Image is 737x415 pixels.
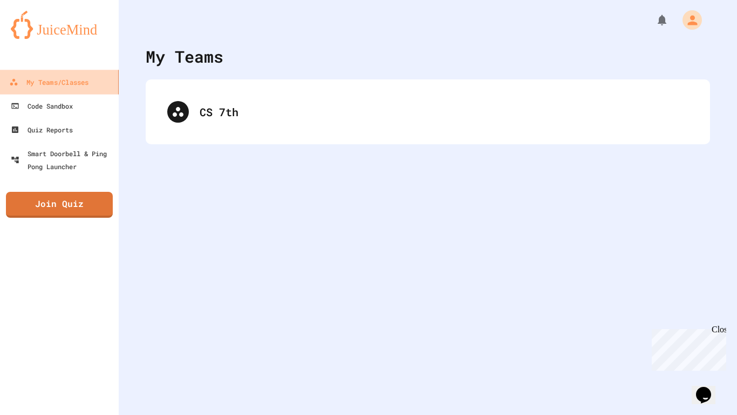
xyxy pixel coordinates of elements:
[146,44,223,69] div: My Teams
[636,11,671,29] div: My Notifications
[4,4,74,69] div: Chat with us now!Close
[692,372,726,404] iframe: chat widget
[9,76,88,89] div: My Teams/Classes
[11,11,108,39] img: logo-orange.svg
[671,8,705,32] div: My Account
[11,99,73,112] div: Code Sandbox
[11,147,114,173] div: Smart Doorbell & Ping Pong Launcher
[647,325,726,371] iframe: chat widget
[6,192,113,218] a: Join Quiz
[156,90,699,133] div: CS 7th
[11,123,73,136] div: Quiz Reports
[200,104,688,120] div: CS 7th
